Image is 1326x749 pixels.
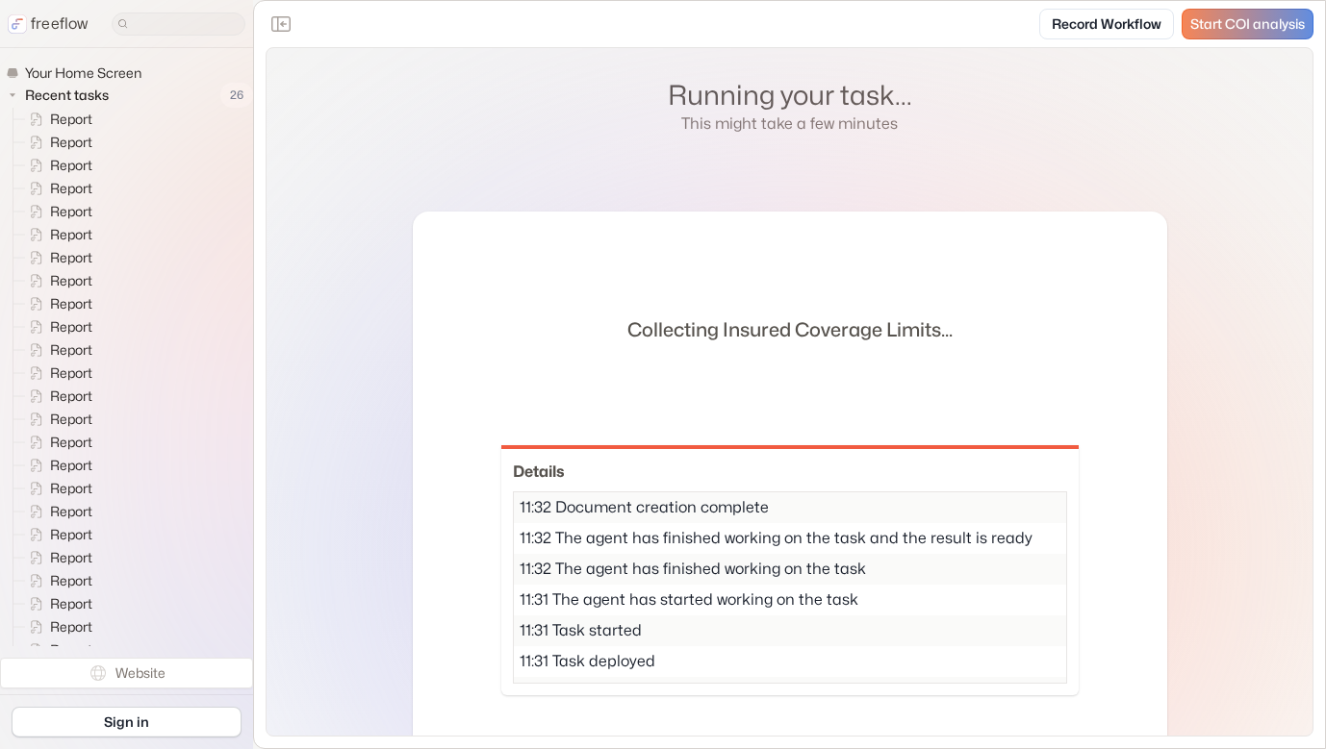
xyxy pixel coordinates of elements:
a: Sign in [12,707,242,737]
a: Report [13,200,100,223]
div: 11:31 Task starting [514,677,1066,708]
span: Report [46,133,98,152]
span: Report [46,387,98,406]
a: Start COI analysis [1182,9,1313,39]
span: Report [46,502,98,521]
a: Report [13,131,100,154]
a: Report [13,454,100,477]
span: This might take a few minutes [681,112,898,132]
a: Your Home Screen [6,63,149,83]
a: Report [13,315,100,338]
span: Report [46,525,98,544]
a: Report [13,154,100,177]
span: Report [46,202,98,221]
a: Report [13,431,100,454]
a: Report [13,246,100,269]
span: Report [46,410,98,429]
span: Report [46,433,98,452]
span: Report [46,363,98,383]
span: Report [46,156,98,175]
span: Report [46,479,98,498]
button: Close the sidebar [266,9,296,39]
a: Report [13,546,100,569]
a: Report [13,615,100,638]
a: Report [13,523,100,546]
a: Report [13,500,100,523]
span: Report [46,340,98,360]
a: Report [13,569,100,592]
span: Report [46,571,98,590]
span: Report [46,271,98,290]
p: freeflow [31,12,89,36]
span: Report [46,640,98,660]
a: Report [13,638,100,662]
a: Report [13,292,100,315]
span: Collecting Insured Coverage Limits... [627,315,953,344]
a: Report [13,269,100,292]
div: 11:31 The agent has started working on the task [514,585,1066,615]
a: freeflow [8,12,89,36]
a: Report [13,362,100,385]
a: Record Workflow [1039,9,1174,39]
a: Report [13,477,100,500]
span: Start COI analysis [1190,16,1305,33]
span: Report [46,548,98,567]
span: Report [46,594,98,613]
span: Report [46,456,98,475]
span: Report [46,248,98,267]
a: Report [13,592,100,615]
span: Your Home Screen [21,63,147,83]
a: Report [13,108,100,131]
span: Report [46,179,98,198]
a: Report [13,385,100,408]
div: 11:31 Task deployed [514,646,1066,677]
h1: Running your task... [668,79,912,112]
span: Report [46,317,98,337]
div: 11:31 Task started [514,615,1066,646]
a: Report [13,177,100,200]
span: Report [46,617,98,637]
a: Report [13,338,100,362]
div: 11:32 The agent has finished working on the task [514,554,1066,585]
a: Report [13,408,100,431]
div: 11:32 The agent has finished working on the task and the result is ready [514,523,1066,554]
span: 26 [220,83,253,108]
span: Recent tasks [21,86,115,105]
a: Report [13,223,100,246]
span: Report [46,294,98,313]
span: Report [46,110,98,129]
div: 11:32 Document creation complete [514,492,1066,523]
h2: Details [513,461,1067,484]
span: Report [46,225,98,244]
button: Recent tasks [6,84,116,107]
